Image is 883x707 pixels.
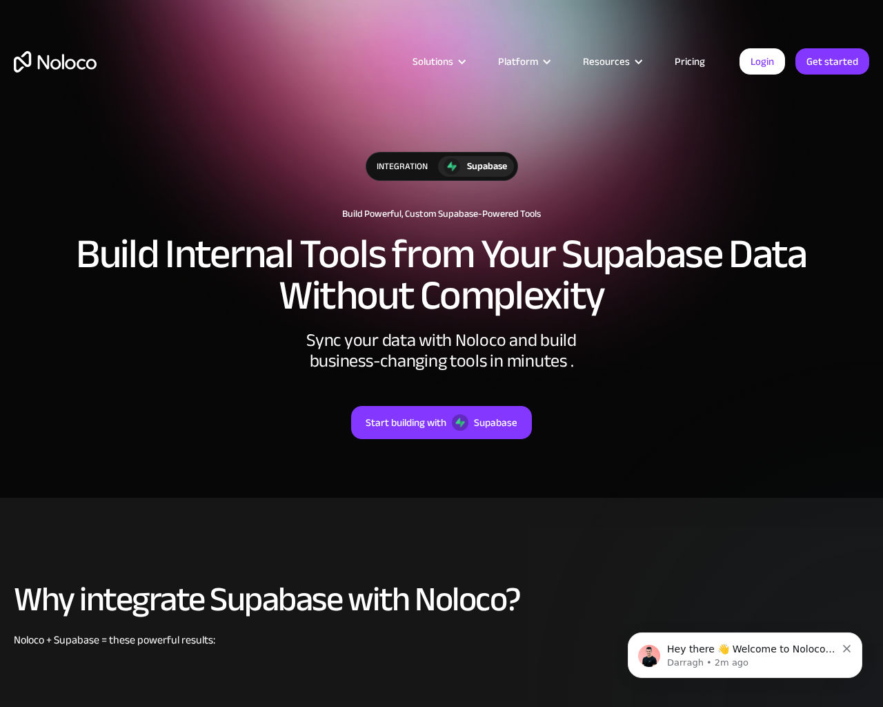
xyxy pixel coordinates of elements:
div: Start building with [366,414,446,432]
div: Supabase [474,414,517,432]
div: Supabase [467,159,507,174]
h2: Why integrate Supabase with Noloco? [14,581,869,618]
a: home [14,51,97,72]
div: Platform [481,52,566,70]
div: integration [366,153,438,180]
div: Solutions [395,52,481,70]
div: Solutions [413,52,453,70]
a: Get started [795,48,869,75]
iframe: Intercom notifications message [607,603,883,700]
a: Pricing [657,52,722,70]
div: Sync your data with Noloco and build business-changing tools in minutes . [235,330,648,371]
div: Resources [583,52,630,70]
a: Login [740,48,785,75]
div: Noloco + Supabase = these powerful results: [14,632,869,648]
h2: Build Internal Tools from Your Supabase Data Without Complexity [14,233,869,316]
div: Resources [566,52,657,70]
h1: Build Powerful, Custom Supabase-Powered Tools [14,209,869,220]
a: Start building withSupabase [351,406,532,439]
div: Platform [498,52,538,70]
